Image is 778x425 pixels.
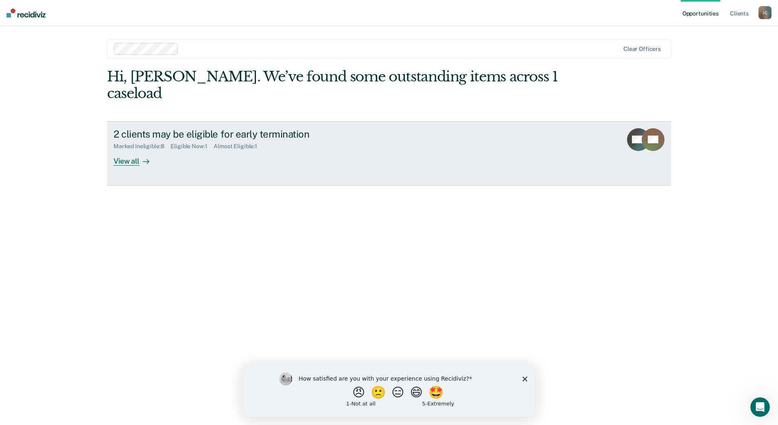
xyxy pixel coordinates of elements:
[623,46,661,53] div: Clear officers
[107,121,671,186] a: 2 clients may be eligible for early terminationMarked Ineligible:8Eligible Now:1Almost Eligible:1...
[758,6,771,19] div: J C
[107,68,558,102] div: Hi, [PERSON_NAME]. We’ve found some outstanding items across 1 caseload
[243,364,535,417] iframe: Survey by Kim from Recidiviz
[214,143,264,150] div: Almost Eligible : 1
[750,397,770,417] iframe: Intercom live chat
[7,9,46,18] img: Recidiviz
[758,6,771,19] button: JC
[170,143,214,150] div: Eligible Now : 1
[114,128,399,140] div: 2 clients may be eligible for early termination
[114,143,170,150] div: Marked Ineligible : 8
[114,150,159,166] div: View all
